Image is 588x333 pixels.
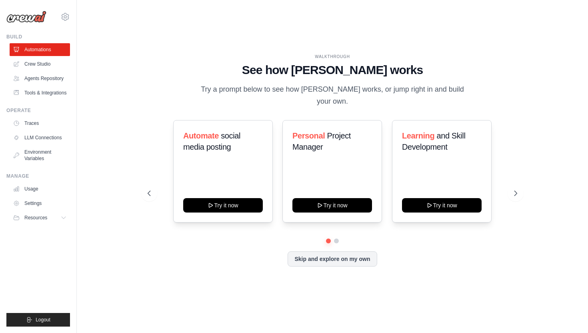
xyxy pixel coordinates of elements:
span: Personal [292,131,325,140]
div: Build [6,34,70,40]
a: Crew Studio [10,58,70,70]
a: Traces [10,117,70,130]
div: Operate [6,107,70,114]
p: Try a prompt below to see how [PERSON_NAME] works, or jump right in and build your own. [198,84,467,107]
button: Resources [10,211,70,224]
a: Automations [10,43,70,56]
div: Manage [6,173,70,179]
a: Tools & Integrations [10,86,70,99]
button: Logout [6,313,70,327]
a: LLM Connections [10,131,70,144]
span: Project Manager [292,131,351,151]
span: social media posting [183,131,240,151]
span: Automate [183,131,219,140]
span: Learning [402,131,434,140]
button: Try it now [183,198,263,213]
a: Settings [10,197,70,210]
h1: See how [PERSON_NAME] works [148,63,517,77]
div: WALKTHROUGH [148,54,517,60]
button: Skip and explore on my own [288,251,377,267]
img: Logo [6,11,46,23]
a: Environment Variables [10,146,70,165]
span: Resources [24,215,47,221]
span: Logout [36,317,50,323]
a: Agents Repository [10,72,70,85]
button: Try it now [402,198,482,213]
a: Usage [10,183,70,195]
span: and Skill Development [402,131,465,151]
button: Try it now [292,198,372,213]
